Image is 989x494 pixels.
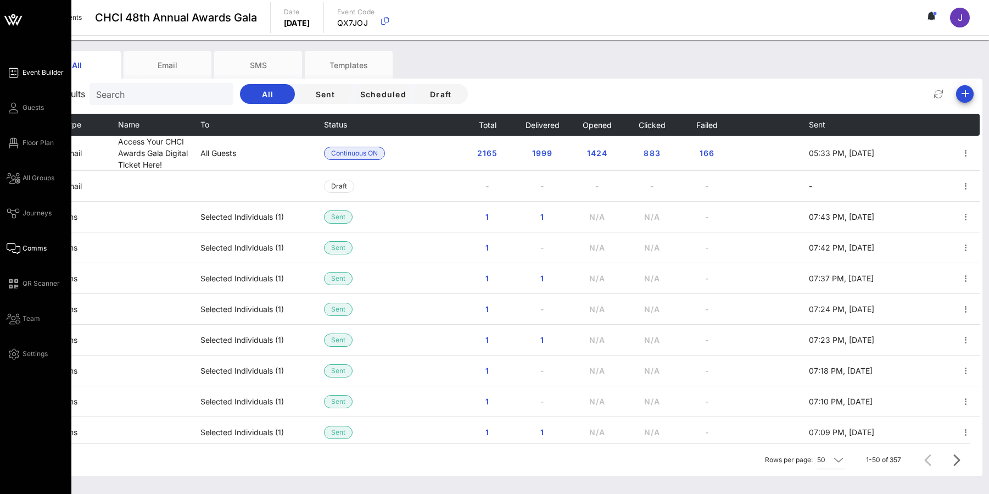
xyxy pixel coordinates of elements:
[809,335,874,345] span: 07:23 PM, [DATE]
[582,114,612,136] button: Opened
[7,101,44,114] a: Guests
[765,444,845,476] div: Rows per page:
[478,304,496,314] span: 1
[7,207,52,220] a: Journeys
[63,325,118,356] td: sms
[7,171,54,185] a: All Groups
[524,114,559,136] button: Delivered
[200,263,324,294] td: Selected Individuals (1)
[638,114,666,136] button: Clicked
[118,114,200,136] th: Name
[337,18,375,29] p: QX7JOJ
[23,243,47,253] span: Comms
[63,114,118,136] th: Type
[331,180,347,192] span: Draft
[809,397,873,406] span: 07:10 PM, [DATE]
[866,455,901,465] div: 1-50 of 357
[63,294,118,325] td: sms
[23,279,60,288] span: QR Scanner
[23,349,48,359] span: Settings
[470,392,505,412] button: 1
[533,428,551,437] span: 1
[586,148,607,158] span: 1424
[809,304,874,314] span: 07:24 PM, [DATE]
[305,51,393,79] div: Templates
[200,202,324,232] td: Selected Individuals (1)
[63,263,118,294] td: sms
[809,366,873,375] span: 07:18 PM, [DATE]
[124,51,211,79] div: Email
[643,148,661,158] span: 883
[478,212,496,221] span: 1
[23,138,54,148] span: Floor Plan
[200,325,324,356] td: Selected Individuals (1)
[324,120,347,129] span: Status
[950,8,970,27] div: J
[624,114,679,136] th: Clicked
[470,423,505,442] button: 1
[200,136,324,171] td: All Guests
[23,103,44,113] span: Guests
[200,232,324,263] td: Selected Individuals (1)
[524,207,560,227] button: 1
[582,120,612,130] span: Opened
[331,147,378,159] span: Continuous ON
[200,114,324,136] th: To
[118,136,200,171] td: Access Your CHCI Awards Gala Digital Ticket Here!
[200,120,209,129] span: To
[337,7,375,18] p: Event Code
[63,136,118,171] td: email
[533,274,551,283] span: 1
[470,330,505,350] button: 1
[200,294,324,325] td: Selected Individuals (1)
[696,114,718,136] button: Failed
[533,212,551,221] span: 1
[467,143,506,163] button: 2165
[355,84,410,104] button: Scheduled
[524,330,560,350] button: 1
[23,173,54,183] span: All Groups
[95,9,257,26] span: CHCI 48th Annual Awards Gala
[63,386,118,417] td: sms
[23,208,52,218] span: Journeys
[359,90,406,99] span: Scheduled
[634,143,669,163] button: 883
[679,114,734,136] th: Failed
[817,451,845,469] div: 50Rows per page:
[324,114,385,136] th: Status
[331,396,345,408] span: Sent
[524,120,559,130] span: Delivered
[569,114,624,136] th: Opened
[331,211,345,223] span: Sent
[524,423,560,442] button: 1
[63,356,118,386] td: sms
[809,181,812,191] span: -
[63,202,118,232] td: sms
[470,299,505,319] button: 1
[809,114,878,136] th: Sent
[7,277,60,290] a: QR Scanner
[7,312,40,325] a: Team
[476,148,498,158] span: 2165
[470,207,505,227] button: 1
[577,143,616,163] button: 1424
[422,90,459,99] span: Draft
[7,136,54,149] a: Floor Plan
[331,365,345,377] span: Sent
[33,51,121,79] div: All
[331,426,345,439] span: Sent
[63,232,118,263] td: sms
[331,273,345,285] span: Sent
[478,274,496,283] span: 1
[63,120,81,129] span: Type
[284,18,310,29] p: [DATE]
[809,274,874,283] span: 07:37 PM, [DATE]
[689,143,724,163] button: 166
[809,120,825,129] span: Sent
[200,356,324,386] td: Selected Individuals (1)
[413,84,468,104] button: Draft
[23,68,64,77] span: Event Builder
[809,428,874,437] span: 07:09 PM, [DATE]
[118,120,139,129] span: Name
[478,335,496,345] span: 1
